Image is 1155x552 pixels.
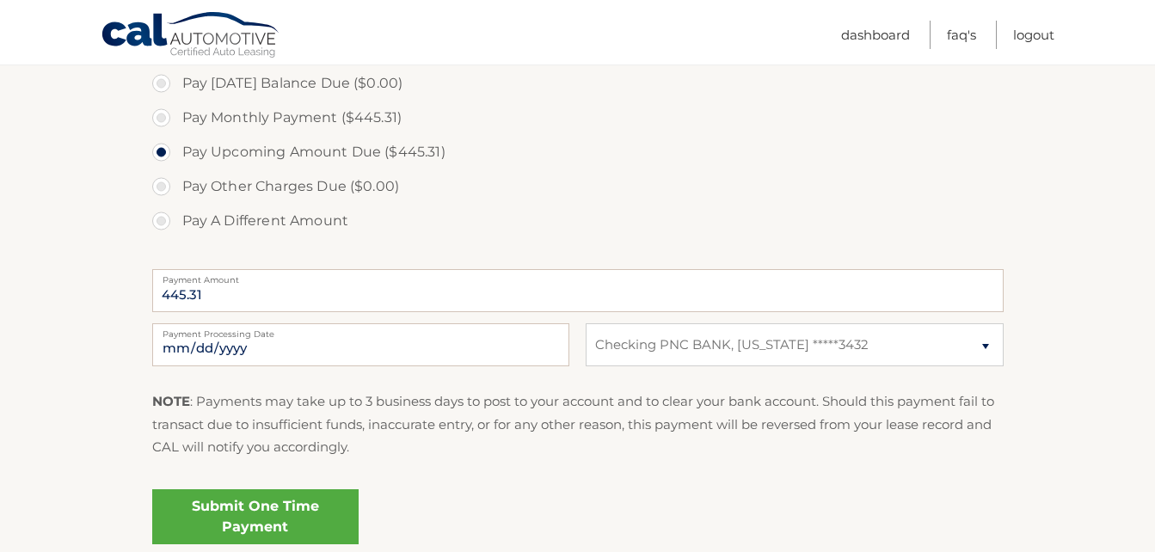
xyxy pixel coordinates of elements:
a: Submit One Time Payment [152,489,359,544]
label: Payment Amount [152,269,1004,283]
p: : Payments may take up to 3 business days to post to your account and to clear your bank account.... [152,390,1004,458]
label: Pay Other Charges Due ($0.00) [152,169,1004,204]
a: Logout [1013,21,1054,49]
input: Payment Date [152,323,569,366]
label: Pay Upcoming Amount Due ($445.31) [152,135,1004,169]
label: Pay Monthly Payment ($445.31) [152,101,1004,135]
a: FAQ's [947,21,976,49]
label: Payment Processing Date [152,323,569,337]
a: Dashboard [841,21,910,49]
strong: NOTE [152,393,190,409]
a: Cal Automotive [101,11,281,61]
label: Pay A Different Amount [152,204,1004,238]
input: Payment Amount [152,269,1004,312]
label: Pay [DATE] Balance Due ($0.00) [152,66,1004,101]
